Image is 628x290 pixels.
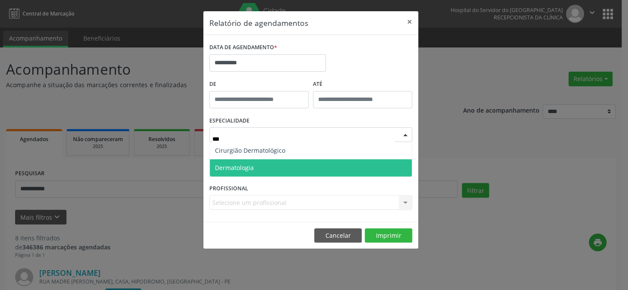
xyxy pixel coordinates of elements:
[209,17,308,28] h5: Relatório de agendamentos
[209,78,309,91] label: De
[209,182,248,195] label: PROFISSIONAL
[401,11,418,32] button: Close
[215,146,285,154] span: Cirurgião Dermatológico
[209,41,277,54] label: DATA DE AGENDAMENTO
[365,228,412,243] button: Imprimir
[313,78,412,91] label: ATÉ
[215,164,254,172] span: Dermatologia
[314,228,362,243] button: Cancelar
[209,114,249,128] label: ESPECIALIDADE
